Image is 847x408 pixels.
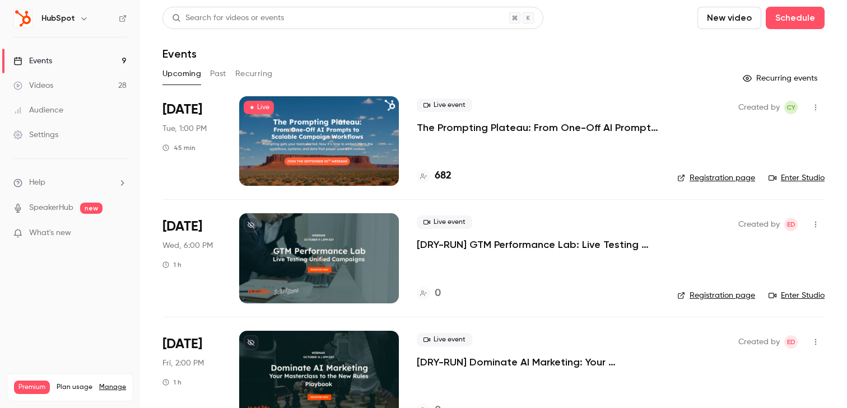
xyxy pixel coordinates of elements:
span: CY [787,101,795,114]
a: Registration page [677,290,755,301]
span: What's new [29,227,71,239]
div: 1 h [162,260,182,269]
span: Created by [738,101,780,114]
button: New video [697,7,761,29]
div: Sep 30 Tue, 1:00 PM (America/New York) [162,96,221,186]
a: Registration page [677,172,755,184]
a: [DRY-RUN] GTM Performance Lab: Live Testing Unified Campaigns [417,238,659,251]
span: [DATE] [162,101,202,119]
h1: Events [162,47,197,60]
a: Enter Studio [769,172,825,184]
span: Elika Dizechi [784,218,798,231]
a: SpeakerHub [29,202,73,214]
iframe: Noticeable Trigger [113,228,127,238]
span: Created by [738,218,780,231]
button: Upcoming [162,65,201,83]
span: [DATE] [162,218,202,236]
span: new [80,203,103,214]
span: Created by [738,335,780,349]
a: Enter Studio [769,290,825,301]
button: Schedule [766,7,825,29]
span: Live event [417,215,472,229]
h6: HubSpot [41,13,75,24]
span: ED [787,218,795,231]
div: Audience [13,105,63,116]
h4: 682 [435,168,452,184]
button: Past [210,65,226,83]
span: Tue, 1:00 PM [162,123,207,134]
div: Search for videos or events [172,12,284,24]
a: 682 [417,168,452,184]
a: The Prompting Plateau: From One-Off AI Prompts to Scalable Campaign Workflows [417,121,659,134]
a: [DRY-RUN] Dominate AI Marketing: Your Masterclass to the New Rules Playbook [417,355,659,369]
span: Live event [417,333,472,346]
a: 0 [417,286,441,301]
div: Events [13,55,52,67]
span: Plan usage [57,383,92,392]
span: Wed, 6:00 PM [162,240,213,251]
span: Celine Yung [784,101,798,114]
div: 45 min [162,143,196,152]
button: Recurring [235,65,273,83]
div: Settings [13,129,58,140]
h4: 0 [435,286,441,301]
div: Oct 1 Wed, 3:00 PM (America/Los Angeles) [162,213,221,303]
button: Recurring events [738,69,825,87]
span: [DATE] [162,335,202,353]
span: Premium [14,381,50,394]
div: 1 h [162,378,182,387]
span: ED [787,335,795,349]
img: HubSpot [14,10,32,27]
span: Help [29,177,45,189]
a: Manage [99,383,126,392]
span: Elika Dizechi [784,335,798,349]
span: Fri, 2:00 PM [162,358,204,369]
li: help-dropdown-opener [13,177,127,189]
span: Live [244,101,274,114]
span: Live event [417,99,472,112]
div: Videos [13,80,53,91]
